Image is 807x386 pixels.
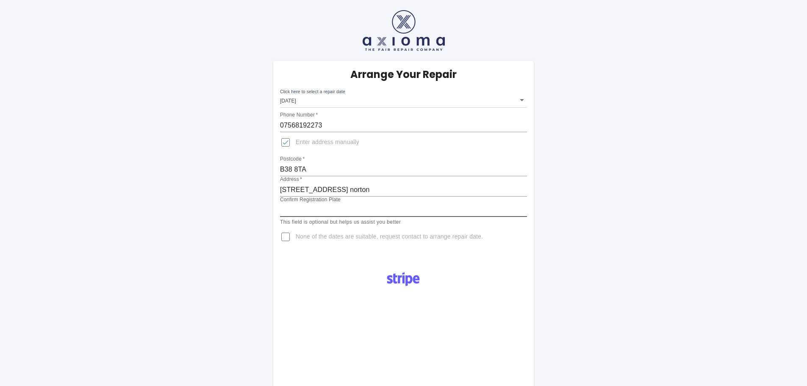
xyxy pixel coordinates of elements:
[296,138,359,147] span: Enter address manually
[382,269,424,289] img: Logo
[280,92,527,108] div: [DATE]
[280,218,527,227] p: This field is optional but helps us assist you better
[280,176,302,183] label: Address
[363,10,445,51] img: axioma
[280,111,318,119] label: Phone Number
[350,68,457,81] h5: Arrange Your Repair
[280,196,341,203] label: Confirm Registration Plate
[280,156,305,163] label: Postcode
[280,89,345,95] label: Click here to select a repair date
[296,233,483,241] span: None of the dates are suitable, request contact to arrange repair date.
